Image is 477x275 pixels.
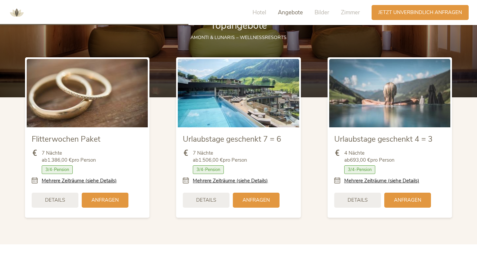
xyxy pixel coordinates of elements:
[42,150,96,164] span: 7 Nächte ab pro Person
[183,134,281,144] span: Urlaubstage geschenkt 7 = 6
[394,197,421,204] span: Anfragen
[243,197,270,204] span: Anfragen
[196,197,216,204] span: Details
[253,9,266,16] span: Hotel
[341,9,360,16] span: Zimmer
[210,19,267,32] span: Topangebote
[378,9,462,16] span: Jetzt unverbindlich anfragen
[344,177,419,184] a: Mehrere Zeiträume (siehe Details)
[45,197,65,204] span: Details
[7,3,27,23] img: AMONTI & LUNARIS Wellnessresort
[91,197,119,204] span: Anfragen
[178,59,299,127] img: Urlaubstage geschenkt 7 = 6
[190,34,287,41] span: AMONTI & LUNARIS – Wellnessresorts
[334,134,433,144] span: Urlaubstage geschenkt 4 = 3
[350,157,370,163] b: 693,00 €
[193,177,268,184] a: Mehrere Zeiträume (siehe Details)
[32,134,100,144] span: Flitterwochen Paket
[7,10,27,15] a: AMONTI & LUNARIS Wellnessresort
[344,165,375,174] span: 3/4-Pension
[42,165,73,174] span: 3/4-Pension
[193,150,247,164] span: 7 Nächte ab pro Person
[193,165,224,174] span: 3/4-Pension
[42,177,117,184] a: Mehrere Zeiträume (siehe Details)
[329,59,450,127] img: Urlaubstage geschenkt 4 = 3
[198,157,223,163] b: 1.506,00 €
[344,150,395,164] span: 4 Nächte ab pro Person
[315,9,329,16] span: Bilder
[348,197,368,204] span: Details
[278,9,303,16] span: Angebote
[47,157,72,163] b: 1.386,00 €
[27,59,148,127] img: Flitterwochen Paket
